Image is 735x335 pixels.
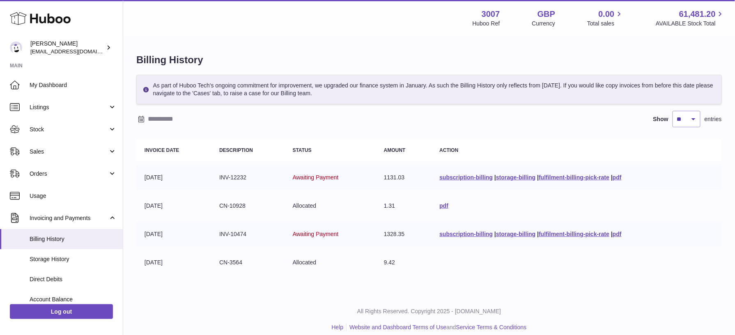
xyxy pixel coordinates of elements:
a: pdf [613,231,622,237]
a: Service Terms & Conditions [456,324,527,330]
a: pdf [613,174,622,181]
span: Allocated [293,202,317,209]
td: [DATE] [136,222,211,246]
span: entries [705,115,722,123]
span: My Dashboard [30,81,117,89]
a: Log out [10,304,113,319]
td: 9.42 [376,250,432,275]
div: [PERSON_NAME] [30,40,104,55]
a: storage-billing [496,174,535,181]
span: Usage [30,192,117,200]
strong: Action [439,147,458,153]
span: | [537,174,539,181]
p: All Rights Reserved. Copyright 2025 - [DOMAIN_NAME] [130,307,728,315]
td: 1131.03 [376,165,432,190]
a: storage-billing [496,231,535,237]
span: Invoicing and Payments [30,214,108,222]
span: | [494,231,496,237]
td: INV-10474 [211,222,285,246]
span: Allocated [293,259,317,266]
strong: Invoice Date [145,147,179,153]
span: Total sales [587,20,624,28]
div: As part of Huboo Tech's ongoing commitment for improvement, we upgraded our finance system in Jan... [136,75,722,104]
img: bevmay@maysama.com [10,41,22,54]
a: pdf [439,202,448,209]
a: Website and Dashboard Terms of Use [349,324,446,330]
td: INV-12232 [211,165,285,190]
span: 0.00 [599,9,615,20]
span: Storage History [30,255,117,263]
a: 61,481.20 AVAILABLE Stock Total [656,9,725,28]
div: Huboo Ref [473,20,500,28]
span: Listings [30,103,108,111]
div: Currency [532,20,556,28]
td: CN-3564 [211,250,285,275]
a: fulfilment-billing-pick-rate [539,231,609,237]
a: subscription-billing [439,174,493,181]
a: Help [332,324,344,330]
span: Stock [30,126,108,133]
td: [DATE] [136,194,211,218]
span: Billing History [30,235,117,243]
a: fulfilment-billing-pick-rate [539,174,609,181]
span: | [611,174,613,181]
strong: Description [219,147,253,153]
span: Direct Debits [30,275,117,283]
td: CN-10928 [211,194,285,218]
span: | [494,174,496,181]
span: | [611,231,613,237]
strong: 3007 [482,9,500,20]
a: subscription-billing [439,231,493,237]
span: Awaiting Payment [293,174,339,181]
td: 1.31 [376,194,432,218]
span: Sales [30,148,108,156]
td: [DATE] [136,165,211,190]
td: 1328.35 [376,222,432,246]
a: 0.00 Total sales [587,9,624,28]
span: 61,481.20 [679,9,716,20]
span: Orders [30,170,108,178]
span: Account Balance [30,296,117,303]
span: | [537,231,539,237]
td: [DATE] [136,250,211,275]
h1: Billing History [136,53,722,67]
strong: GBP [537,9,555,20]
span: [EMAIL_ADDRESS][DOMAIN_NAME] [30,48,121,55]
span: Awaiting Payment [293,231,339,237]
li: and [347,324,526,331]
strong: Amount [384,147,406,153]
span: AVAILABLE Stock Total [656,20,725,28]
label: Show [653,115,668,123]
strong: Status [293,147,312,153]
